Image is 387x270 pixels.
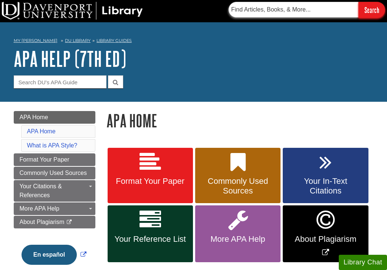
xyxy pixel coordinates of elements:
span: About Plagiarism [20,219,65,225]
a: My [PERSON_NAME] [14,38,58,44]
a: About Plagiarism [14,216,95,228]
span: Your In-Text Citations [288,176,363,196]
a: More APA Help [195,205,281,262]
a: More APA Help [14,202,95,215]
span: APA Home [20,114,48,120]
a: APA Home [14,111,95,124]
img: DU Library [2,2,143,20]
input: Search DU's APA Guide [14,75,106,88]
span: Commonly Used Sources [20,170,87,176]
button: En español [22,245,77,265]
a: Link opens in new window [20,251,88,258]
form: Searches DU Library's articles, books, and more [229,2,385,18]
input: Find Articles, Books, & More... [229,2,358,17]
a: APA Help (7th Ed) [14,47,126,70]
nav: breadcrumb [14,36,374,48]
span: About Plagiarism [288,234,363,244]
a: Library Guides [96,38,132,43]
a: Link opens in new window [283,205,368,262]
span: Your Reference List [113,234,187,244]
span: Commonly Used Sources [201,176,275,196]
a: Format Your Paper [14,153,95,166]
span: Format Your Paper [113,176,187,186]
span: Your Citations & References [20,183,62,198]
span: More APA Help [20,205,59,212]
span: More APA Help [201,234,275,244]
a: APA Home [27,128,56,134]
button: Library Chat [339,255,387,270]
input: Search [358,2,385,18]
a: DU Library [65,38,91,43]
i: This link opens in a new window [66,220,72,225]
a: Commonly Used Sources [195,148,281,204]
a: Your In-Text Citations [283,148,368,204]
a: Your Reference List [108,205,193,262]
span: Format Your Paper [20,156,69,163]
a: Commonly Used Sources [14,167,95,179]
a: Format Your Paper [108,148,193,204]
a: What is APA Style? [27,142,78,149]
h1: APA Home [106,111,374,130]
a: Your Citations & References [14,180,95,202]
